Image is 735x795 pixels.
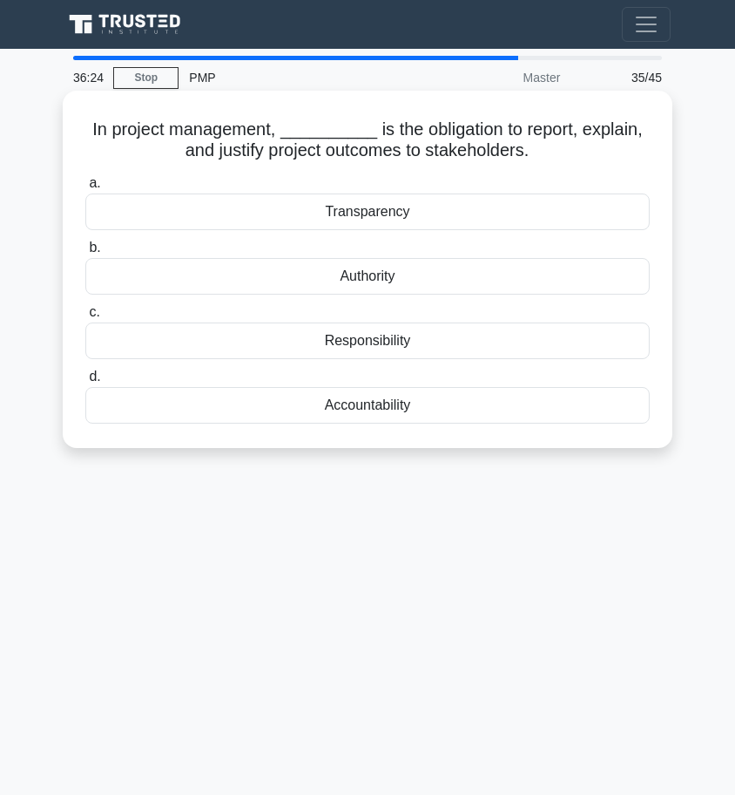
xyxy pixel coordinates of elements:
[85,258,650,295] div: Authority
[89,175,100,190] span: a.
[418,60,570,95] div: Master
[622,7,671,42] button: Toggle navigation
[179,60,418,95] div: PMP
[89,240,100,255] span: b.
[89,369,100,384] span: d.
[85,387,650,424] div: Accountability
[570,60,672,95] div: 35/45
[113,67,179,89] a: Stop
[63,60,113,95] div: 36:24
[84,119,651,162] h5: In project management, __________ is the obligation to report, explain, and justify project outco...
[89,304,99,319] span: c.
[85,194,650,230] div: Transparency
[85,323,650,359] div: Responsibility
